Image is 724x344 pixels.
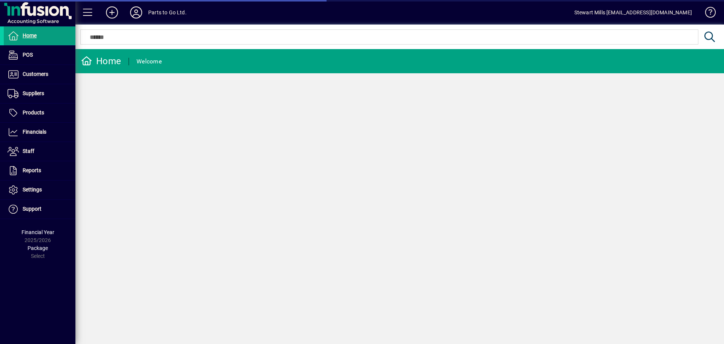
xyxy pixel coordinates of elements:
[137,56,162,68] div: Welcome
[23,32,37,39] span: Home
[23,148,34,154] span: Staff
[21,229,54,235] span: Financial Year
[4,103,75,122] a: Products
[23,71,48,77] span: Customers
[23,90,44,96] span: Suppliers
[100,6,124,19] button: Add
[148,6,187,19] div: Parts to Go Ltd.
[4,84,75,103] a: Suppliers
[4,142,75,161] a: Staff
[4,123,75,142] a: Financials
[574,6,692,19] div: Stewart Mills [EMAIL_ADDRESS][DOMAIN_NAME]
[124,6,148,19] button: Profile
[23,110,44,116] span: Products
[4,180,75,199] a: Settings
[23,129,46,135] span: Financials
[4,46,75,65] a: POS
[699,2,715,26] a: Knowledge Base
[4,161,75,180] a: Reports
[23,167,41,173] span: Reports
[23,187,42,193] span: Settings
[4,200,75,219] a: Support
[23,206,41,212] span: Support
[28,245,48,251] span: Package
[81,55,121,67] div: Home
[23,52,33,58] span: POS
[4,65,75,84] a: Customers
